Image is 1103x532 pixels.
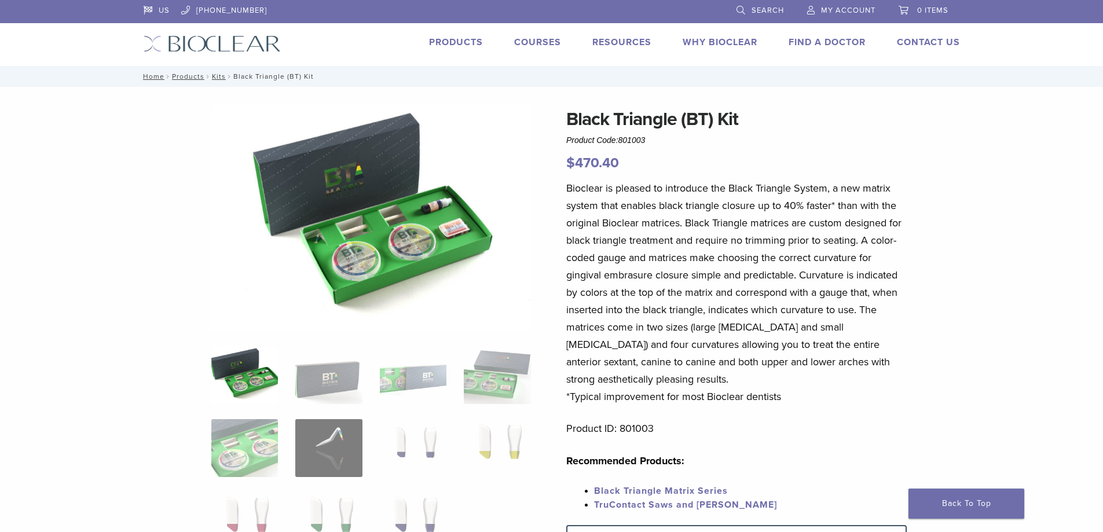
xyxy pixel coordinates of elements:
[592,36,651,48] a: Resources
[204,74,212,79] span: /
[566,420,907,437] p: Product ID: 801003
[752,6,784,15] span: Search
[164,74,172,79] span: /
[464,419,530,477] img: Black Triangle (BT) Kit - Image 8
[140,72,164,80] a: Home
[295,419,362,477] img: Black Triangle (BT) Kit - Image 6
[908,489,1024,519] a: Back To Top
[211,346,278,404] img: Intro-Black-Triangle-Kit-6-Copy-e1548792917662-324x324.jpg
[917,6,948,15] span: 0 items
[683,36,757,48] a: Why Bioclear
[144,35,281,52] img: Bioclear
[566,155,619,171] bdi: 470.40
[380,346,446,404] img: Black Triangle (BT) Kit - Image 3
[566,155,575,171] span: $
[594,485,728,497] a: Black Triangle Matrix Series
[135,66,969,87] nav: Black Triangle (BT) Kit
[566,105,907,133] h1: Black Triangle (BT) Kit
[212,72,226,80] a: Kits
[211,419,278,477] img: Black Triangle (BT) Kit - Image 5
[566,135,645,145] span: Product Code:
[821,6,875,15] span: My Account
[789,36,866,48] a: Find A Doctor
[211,105,531,331] img: Intro Black Triangle Kit-6 - Copy
[429,36,483,48] a: Products
[566,454,684,467] strong: Recommended Products:
[172,72,204,80] a: Products
[618,135,646,145] span: 801003
[594,499,777,511] a: TruContact Saws and [PERSON_NAME]
[464,346,530,404] img: Black Triangle (BT) Kit - Image 4
[897,36,960,48] a: Contact Us
[566,179,907,405] p: Bioclear is pleased to introduce the Black Triangle System, a new matrix system that enables blac...
[226,74,233,79] span: /
[514,36,561,48] a: Courses
[295,346,362,404] img: Black Triangle (BT) Kit - Image 2
[380,419,446,477] img: Black Triangle (BT) Kit - Image 7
